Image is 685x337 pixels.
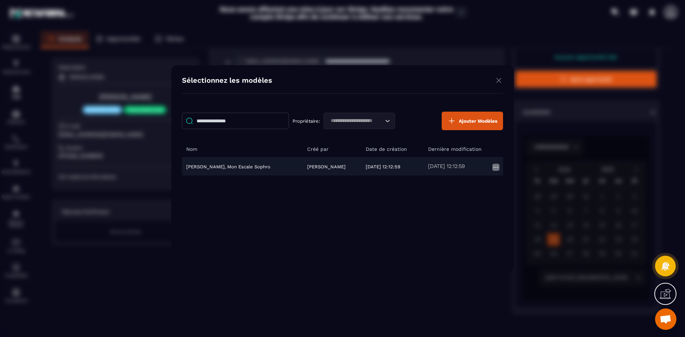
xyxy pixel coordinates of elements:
div: Search for option [324,113,395,129]
td: [PERSON_NAME], Mon Escale Sophro [182,157,303,175]
th: Dernière modification [424,141,503,158]
button: Ajouter Modèles [442,112,503,130]
img: close [494,76,503,85]
th: Créé par [303,141,361,158]
input: Search for option [328,117,383,125]
th: Date de création [361,141,424,158]
a: Ouvrir le chat [655,308,676,330]
p: Propriétaire: [293,118,320,123]
h4: Sélectionnez les modèles [182,76,272,86]
img: more icon [492,163,500,172]
td: [PERSON_NAME] [303,157,361,175]
td: [DATE] 12:12:59 [361,157,424,175]
img: plus [447,117,456,125]
th: Nom [182,141,303,158]
span: Ajouter Modèles [459,118,497,123]
h5: [DATE] 12:12:59 [428,163,465,170]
